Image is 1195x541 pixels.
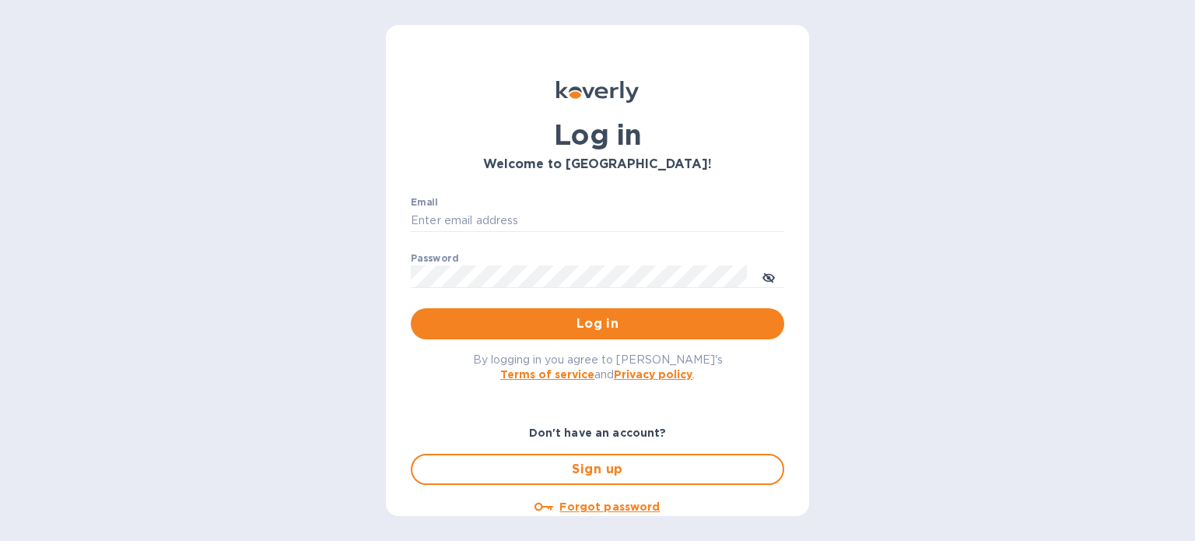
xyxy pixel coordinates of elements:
[411,254,458,263] label: Password
[411,198,438,207] label: Email
[411,308,784,339] button: Log in
[473,353,723,381] span: By logging in you agree to [PERSON_NAME]'s and .
[423,314,772,333] span: Log in
[500,368,594,381] a: Terms of service
[411,118,784,151] h1: Log in
[753,261,784,292] button: toggle password visibility
[559,501,660,513] u: Forgot password
[411,209,784,233] input: Enter email address
[425,460,770,479] span: Sign up
[614,368,692,381] a: Privacy policy
[411,454,784,485] button: Sign up
[556,81,639,103] img: Koverly
[411,157,784,172] h3: Welcome to [GEOGRAPHIC_DATA]!
[529,427,667,439] b: Don't have an account?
